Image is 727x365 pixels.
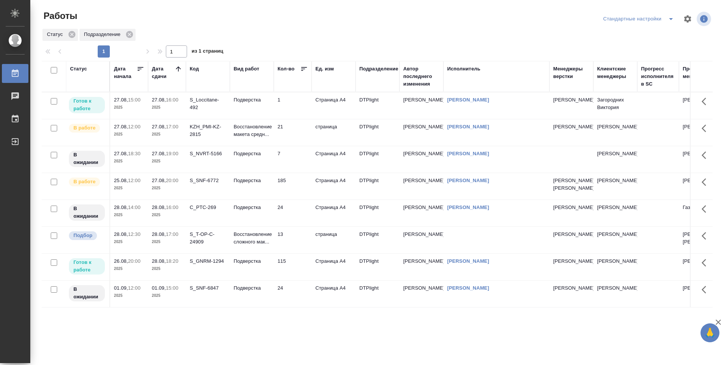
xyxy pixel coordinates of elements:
[697,92,715,111] button: Здесь прячутся важные кнопки
[403,65,440,88] div: Автор последнего изменения
[73,124,95,132] p: В работе
[593,200,637,226] td: [PERSON_NAME]
[114,131,144,138] p: 2025
[553,177,590,192] p: [PERSON_NAME], [PERSON_NAME]
[68,96,106,114] div: Исполнитель может приступить к работе
[274,281,312,307] td: 24
[679,200,723,226] td: Газизов Ринат
[68,177,106,187] div: Исполнитель выполняет работу
[593,254,637,280] td: [PERSON_NAME]
[114,231,128,237] p: 28.08,
[447,124,489,129] a: [PERSON_NAME]
[399,281,443,307] td: [PERSON_NAME]
[190,123,226,138] div: KZH_PMI-KZ-2815
[152,104,182,111] p: 2025
[80,29,136,41] div: Подразделение
[679,92,723,119] td: [PERSON_NAME]
[683,65,719,80] div: Проектные менеджеры
[679,281,723,307] td: [PERSON_NAME]
[68,284,106,302] div: Исполнитель назначен, приступать к работе пока рано
[152,184,182,192] p: 2025
[114,292,144,299] p: 2025
[152,204,166,210] p: 28.08,
[697,119,715,137] button: Здесь прячутся важные кнопки
[190,204,226,211] div: C_PTC-269
[234,257,270,265] p: Подверстка
[84,31,123,38] p: Подразделение
[114,104,144,111] p: 2025
[312,281,356,307] td: Страница А4
[274,92,312,119] td: 1
[356,173,399,200] td: DTPlight
[274,146,312,173] td: 7
[447,65,481,73] div: Исполнитель
[114,124,128,129] p: 27.08,
[356,146,399,173] td: DTPlight
[553,123,590,131] p: [PERSON_NAME]
[553,231,590,238] p: [PERSON_NAME]
[68,204,106,221] div: Исполнитель назначен, приступать к работе пока рано
[399,92,443,119] td: [PERSON_NAME]
[152,238,182,246] p: 2025
[697,12,713,26] span: Посмотреть информацию
[152,131,182,138] p: 2025
[152,265,182,273] p: 2025
[128,204,140,210] p: 14:00
[152,65,175,80] div: Дата сдачи
[128,97,140,103] p: 15:00
[73,178,95,186] p: В работе
[697,200,715,218] button: Здесь прячутся важные кнопки
[399,119,443,146] td: [PERSON_NAME]
[73,205,100,220] p: В ожидании
[152,124,166,129] p: 27.08,
[68,123,106,133] div: Исполнитель выполняет работу
[683,257,719,265] p: [PERSON_NAME]
[683,231,719,246] p: [PERSON_NAME], [PERSON_NAME]
[114,158,144,165] p: 2025
[47,31,66,38] p: Статус
[190,284,226,292] div: S_SNF-6847
[152,285,166,291] p: 01.09,
[68,150,106,168] div: Исполнитель назначен, приступать к работе пока рано
[553,65,590,80] div: Менеджеры верстки
[73,97,100,112] p: Готов к работе
[73,259,100,274] p: Готов к работе
[312,119,356,146] td: страница
[114,65,137,80] div: Дата начала
[679,173,723,200] td: [PERSON_NAME]
[166,178,178,183] p: 20:00
[399,173,443,200] td: [PERSON_NAME]
[234,150,270,158] p: Подверстка
[152,151,166,156] p: 27.08,
[315,65,334,73] div: Ед. изм
[593,281,637,307] td: [PERSON_NAME]
[641,65,675,88] div: Прогресс исполнителя в SC
[152,178,166,183] p: 27.08,
[73,151,100,166] p: В ожидании
[593,146,637,173] td: [PERSON_NAME]
[234,123,270,138] p: Восстановление макета средн...
[166,285,178,291] p: 15:00
[128,285,140,291] p: 12:00
[234,204,270,211] p: Подверстка
[114,258,128,264] p: 26.08,
[274,227,312,253] td: 13
[152,158,182,165] p: 2025
[697,227,715,245] button: Здесь прячутся важные кнопки
[68,231,106,241] div: Можно подбирать исполнителей
[399,146,443,173] td: [PERSON_NAME]
[312,200,356,226] td: Страница А4
[601,13,679,25] div: split button
[704,325,716,341] span: 🙏
[166,97,178,103] p: 16:00
[152,231,166,237] p: 28.08,
[190,257,226,265] div: S_GNRM-1294
[359,65,398,73] div: Подразделение
[593,227,637,253] td: [PERSON_NAME]
[152,258,166,264] p: 28.08,
[312,146,356,173] td: Страница А4
[152,97,166,103] p: 27.08,
[114,97,128,103] p: 27.08,
[553,204,590,211] p: [PERSON_NAME]
[166,151,178,156] p: 19:00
